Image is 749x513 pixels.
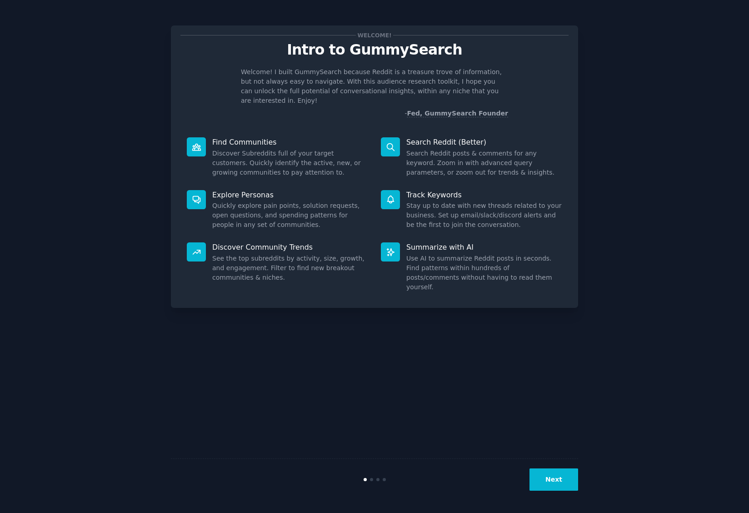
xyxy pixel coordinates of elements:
[406,242,562,252] p: Summarize with AI
[212,201,368,230] dd: Quickly explore pain points, solution requests, open questions, and spending patterns for people ...
[406,254,562,292] dd: Use AI to summarize Reddit posts in seconds. Find patterns within hundreds of posts/comments with...
[212,242,368,252] p: Discover Community Trends
[406,149,562,177] dd: Search Reddit posts & comments for any keyword. Zoom in with advanced query parameters, or zoom o...
[406,190,562,200] p: Track Keywords
[241,67,508,106] p: Welcome! I built GummySearch because Reddit is a treasure trove of information, but not always ea...
[404,109,508,118] div: -
[180,42,569,58] p: Intro to GummySearch
[212,149,368,177] dd: Discover Subreddits full of your target customers. Quickly identify the active, new, or growing c...
[212,137,368,147] p: Find Communities
[212,254,368,282] dd: See the top subreddits by activity, size, growth, and engagement. Filter to find new breakout com...
[406,137,562,147] p: Search Reddit (Better)
[212,190,368,200] p: Explore Personas
[529,468,578,491] button: Next
[407,110,508,117] a: Fed, GummySearch Founder
[356,30,393,40] span: Welcome!
[406,201,562,230] dd: Stay up to date with new threads related to your business. Set up email/slack/discord alerts and ...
